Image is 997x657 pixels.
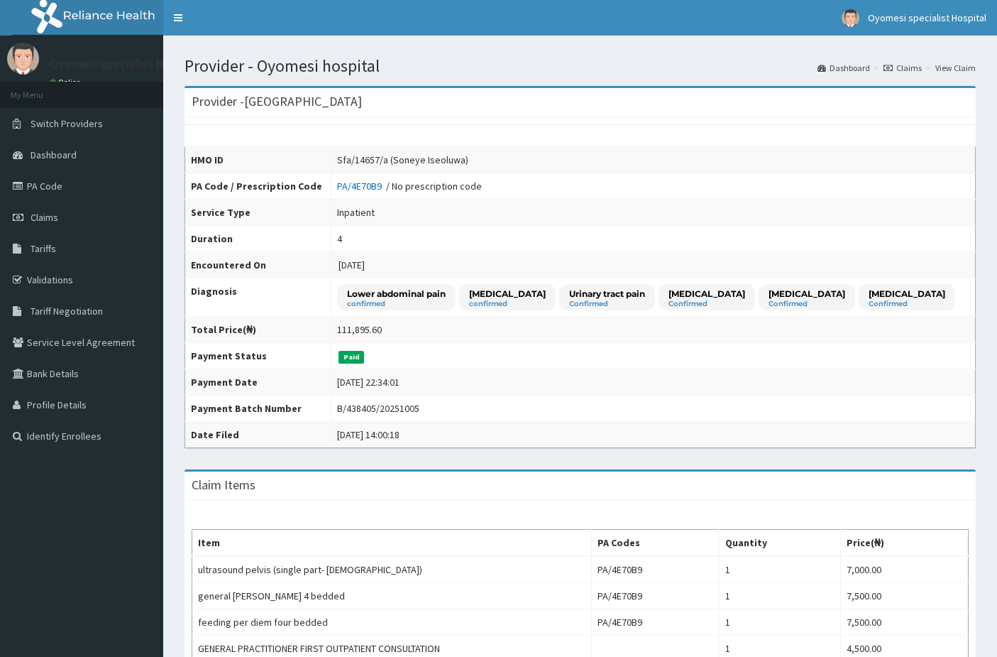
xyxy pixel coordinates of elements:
th: Payment Status [185,343,331,369]
th: Price(₦) [840,530,968,557]
span: Tariff Negotiation [31,305,103,317]
td: general [PERSON_NAME] 4 bedded [192,583,592,609]
p: [MEDICAL_DATA] [769,288,845,300]
p: Urinary tract pain [569,288,645,300]
img: User Image [842,9,859,27]
small: confirmed [469,300,546,308]
th: Payment Date [185,369,331,396]
td: PA/4E70B9 [591,609,719,636]
span: Tariffs [31,242,56,255]
span: [DATE] [338,259,365,271]
div: / No prescription code [337,179,482,193]
td: feeding per diem four bedded [192,609,592,636]
td: 7,500.00 [840,583,968,609]
a: Online [50,77,84,87]
a: PA/4E70B9 [337,180,386,192]
th: PA Code / Prescription Code [185,173,331,200]
a: Dashboard [817,62,870,74]
td: 1 [719,583,840,609]
td: 7,500.00 [840,609,968,636]
span: Dashboard [31,148,77,161]
th: Diagnosis [185,278,331,317]
th: Total Price(₦) [185,317,331,343]
td: 7,000.00 [840,556,968,583]
th: HMO ID [185,147,331,173]
th: Quantity [719,530,840,557]
h3: Provider - [GEOGRAPHIC_DATA] [192,95,362,108]
p: Oyomesi specialist Hospital [50,58,203,70]
p: Lower abdominal pain [347,288,446,300]
div: [DATE] 22:34:01 [337,375,400,389]
th: Item [192,530,592,557]
a: Claims [883,62,922,74]
p: [MEDICAL_DATA] [668,288,745,300]
p: [MEDICAL_DATA] [469,288,546,300]
small: Confirmed [668,300,745,308]
td: PA/4E70B9 [591,556,719,583]
span: Switch Providers [31,117,103,130]
th: Payment Batch Number [185,396,331,422]
div: [DATE] 14:00:18 [337,428,400,442]
div: 4 [337,232,342,246]
small: Confirmed [569,300,645,308]
span: Paid [338,351,364,364]
th: PA Codes [591,530,719,557]
span: Oyomesi specialist Hospital [868,11,986,24]
div: B/438405/20251005 [337,401,419,416]
h3: Claim Items [192,479,255,492]
div: 111,895.60 [337,322,382,337]
img: User Image [7,43,39,75]
h1: Provider - Oyomesi hospital [184,57,976,75]
td: 1 [719,609,840,636]
td: 1 [719,556,840,583]
small: Confirmed [769,300,845,308]
th: Duration [185,226,331,252]
a: View Claim [935,62,976,74]
th: Service Type [185,200,331,226]
div: Sfa/14657/a (Soneye Iseoluwa) [337,153,468,167]
span: Claims [31,211,58,224]
small: Confirmed [869,300,945,308]
th: Encountered On [185,252,331,278]
div: Inpatient [337,205,375,219]
small: confirmed [347,300,446,308]
td: PA/4E70B9 [591,583,719,609]
td: ultrasound pelvis (single part- [DEMOGRAPHIC_DATA]) [192,556,592,583]
th: Date Filed [185,422,331,448]
p: [MEDICAL_DATA] [869,288,945,300]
